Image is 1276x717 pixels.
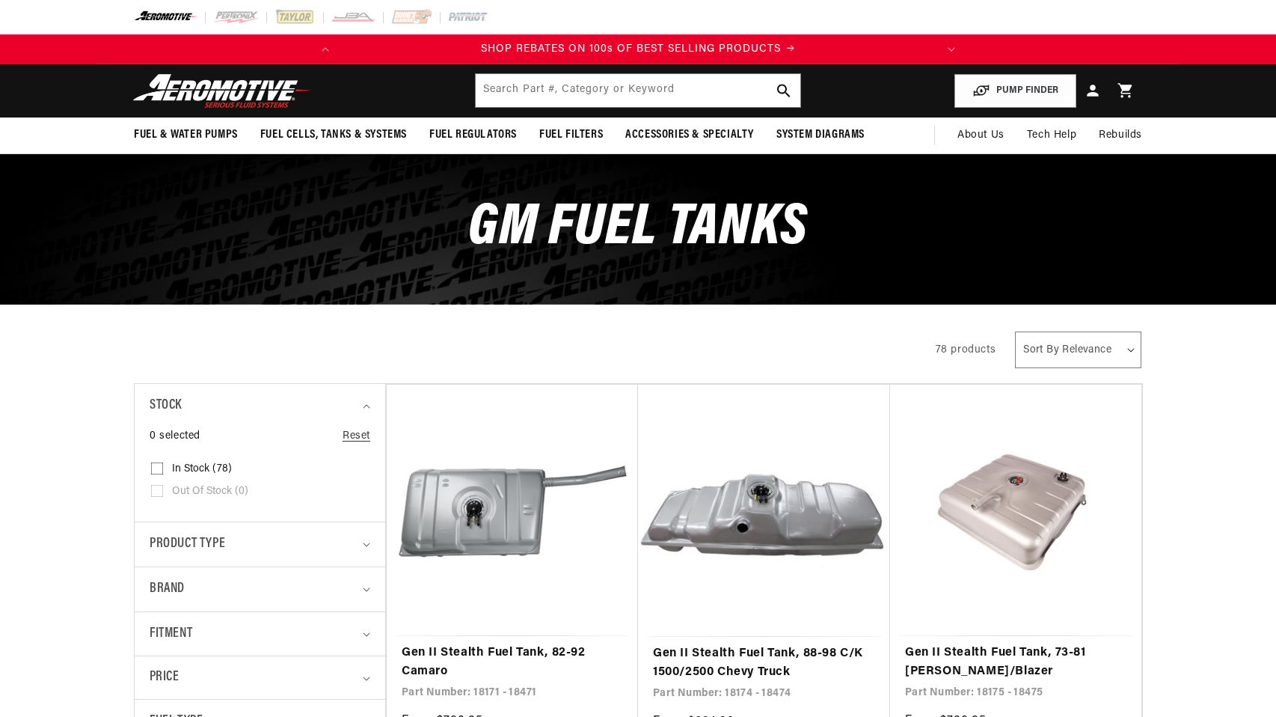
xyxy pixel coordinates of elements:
[150,579,185,600] span: Brand
[1016,118,1088,153] summary: Tech Help
[340,41,936,58] div: Announcement
[418,118,528,153] summary: Fuel Regulators
[653,644,875,683] a: Gen II Stealth Fuel Tank, 88-98 C/K 1500/2500 Chevy Truck
[150,522,370,567] summary: Product type (0 selected)
[260,127,407,143] span: Fuel Cells, Tanks & Systems
[129,73,316,109] img: Aeromotive
[429,127,517,143] span: Fuel Regulators
[402,644,623,682] a: Gen II Stealth Fuel Tank, 82-92 Camaro
[249,118,418,153] summary: Fuel Cells, Tanks & Systems
[539,127,603,143] span: Fuel Filters
[150,395,182,417] span: Stock
[123,118,249,153] summary: Fuel & Water Pumps
[150,567,370,611] summary: Brand (0 selected)
[1099,127,1142,144] span: Rebuilds
[150,656,370,699] summary: Price
[954,74,1076,108] button: PUMP FINDER
[528,118,614,153] summary: Fuel Filters
[468,199,808,258] span: GM Fuel Tanks
[343,428,370,445] a: Reset
[340,41,936,58] div: 1 of 2
[150,428,200,445] span: 0 selected
[476,74,800,107] input: Search by Part Number, Category or Keyword
[150,534,225,555] span: Product type
[776,127,865,143] span: System Diagrams
[481,43,781,55] span: SHOP REBATES ON 100s OF BEST SELLING PRODUCTS
[340,41,936,58] a: SHOP REBATES ON 100s OF BEST SELLING PRODUCTS
[936,34,966,64] button: Translation missing: en.sections.announcements.next_announcement
[310,34,340,64] button: Translation missing: en.sections.announcements.previous_announcement
[150,668,179,688] span: Price
[765,118,876,153] summary: System Diagrams
[172,485,248,498] span: Out of stock (0)
[905,644,1126,682] a: Gen II Stealth Fuel Tank, 73-81 [PERSON_NAME]/Blazer
[150,612,370,656] summary: Fitment (0 selected)
[172,463,232,476] span: In stock (78)
[625,127,754,143] span: Accessories & Specialty
[150,623,192,645] span: Fitment
[767,74,800,107] button: search button
[1027,127,1076,144] span: Tech Help
[1088,118,1153,153] summary: Rebuilds
[946,118,1016,153] a: About Us
[134,127,238,143] span: Fuel & Water Pumps
[150,384,370,428] summary: Stock (0 selected)
[96,34,1180,64] slideshow-component: Translation missing: en.sections.announcements.announcement_bar
[957,129,1004,141] span: About Us
[936,344,996,356] span: 78 products
[614,118,765,153] summary: Accessories & Specialty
